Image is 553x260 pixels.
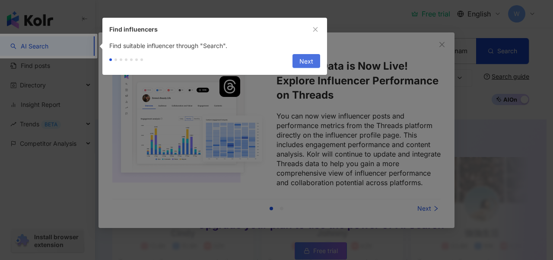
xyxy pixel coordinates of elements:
[102,41,327,51] div: Find suitable influencer through "Search".
[311,25,320,34] button: close
[312,26,318,32] span: close
[109,25,311,34] div: Find influencers
[299,55,313,68] span: Next
[292,54,320,68] button: Next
